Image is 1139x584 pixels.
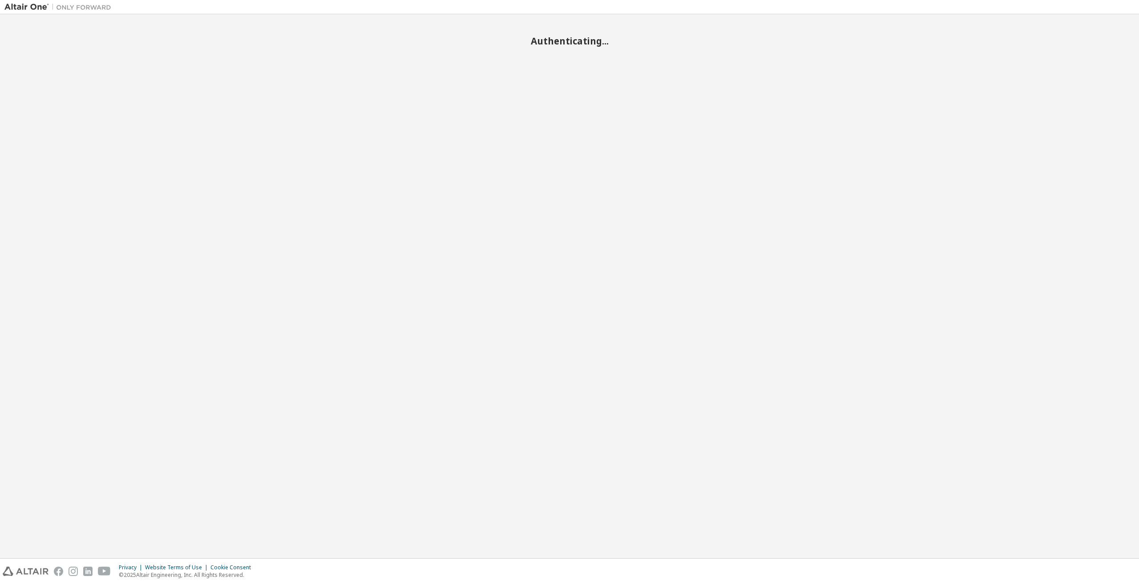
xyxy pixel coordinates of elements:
img: youtube.svg [98,567,111,576]
img: facebook.svg [54,567,63,576]
img: linkedin.svg [83,567,93,576]
img: altair_logo.svg [3,567,48,576]
img: Altair One [4,3,116,12]
div: Cookie Consent [210,564,256,571]
img: instagram.svg [69,567,78,576]
div: Privacy [119,564,145,571]
h2: Authenticating... [4,35,1135,47]
div: Website Terms of Use [145,564,210,571]
p: © 2025 Altair Engineering, Inc. All Rights Reserved. [119,571,256,579]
